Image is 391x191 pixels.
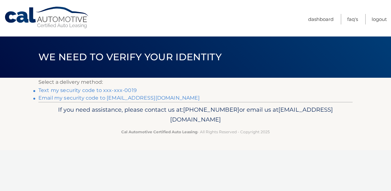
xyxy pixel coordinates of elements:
[43,128,348,135] p: - All Rights Reserved - Copyright 2025
[38,87,137,93] a: Text my security code to xxx-xxx-0019
[4,6,90,29] a: Cal Automotive
[38,51,222,63] span: We need to verify your identity
[308,14,334,24] a: Dashboard
[43,105,348,125] p: If you need assistance, please contact us at: or email us at
[121,129,197,134] strong: Cal Automotive Certified Auto Leasing
[38,95,200,101] a: Email my security code to [EMAIL_ADDRESS][DOMAIN_NAME]
[38,78,353,87] p: Select a delivery method:
[347,14,358,24] a: FAQ's
[183,106,239,113] span: [PHONE_NUMBER]
[372,14,387,24] a: Logout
